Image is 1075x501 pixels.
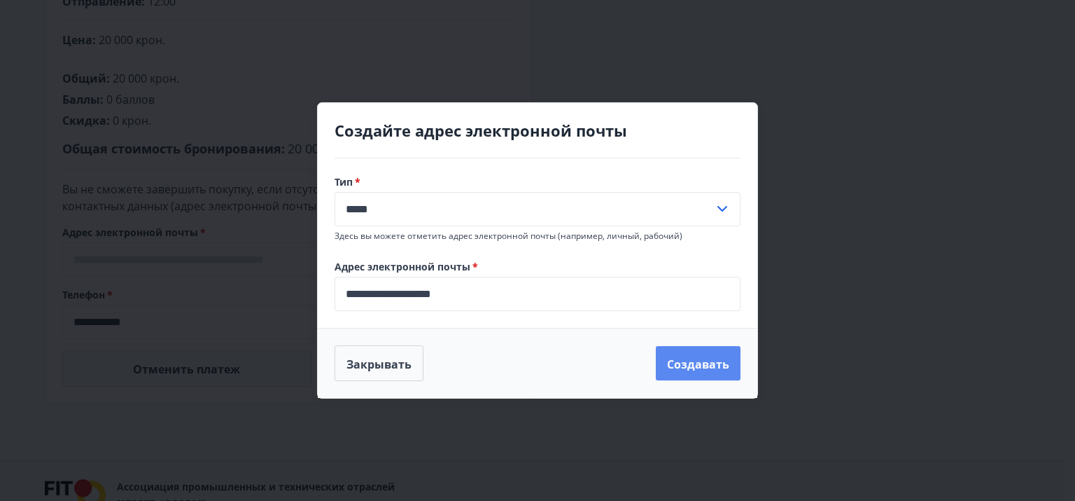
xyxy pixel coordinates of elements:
font: Создавать [667,356,729,371]
font: Здесь вы можете отметить адрес электронной почты (например, личный, рабочий) [335,230,682,242]
button: Закрывать [335,345,423,382]
font: Создайте адрес электронной почты [335,120,627,141]
font: Тип [335,175,353,188]
font: Закрывать [346,356,412,371]
button: Создавать [656,346,740,381]
font: Адрес электронной почты [335,260,470,273]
